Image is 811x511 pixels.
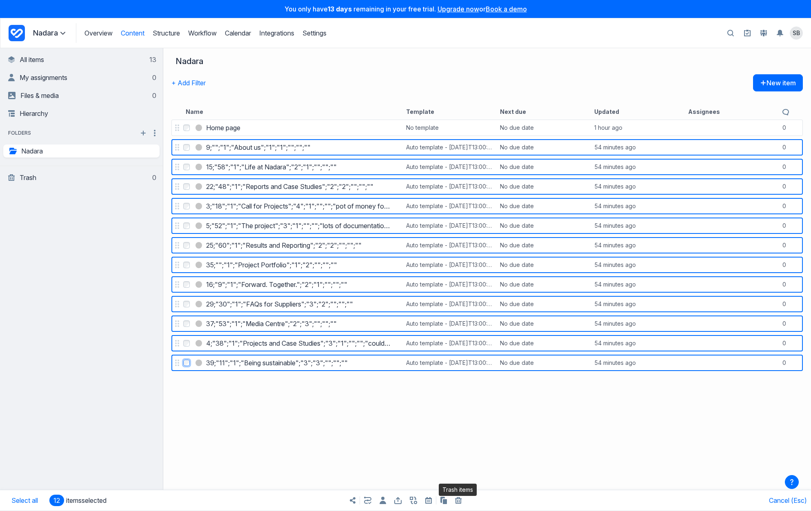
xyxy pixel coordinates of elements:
[206,162,337,172] a: 15;"58";"1";"Life at Nadara";"2";"1";"";"";""
[406,108,434,116] button: Template
[8,69,156,86] a: My assignments0
[594,241,636,249] span: 54 minutes ago
[328,5,352,13] strong: 13 days
[33,28,68,38] summary: Nadara
[757,27,770,40] a: People and Groups
[8,146,156,156] a: Nadara
[594,202,636,210] span: 54 minutes ago
[594,163,636,171] span: 54 minutes ago
[206,358,348,368] a: 39;"11";"1";"Being sustainable";"3";"3";"";"";""
[206,240,362,250] a: 25;"60";"1";"Results and Reporting";"2";"2";"";"";""
[206,338,391,348] a: 4;"38";"1";"Projects and Case Studies";"3";"1";"";"";"could grow to 7 - 10 case studies"
[723,26,738,41] button: Open search
[171,74,206,91] button: + Add Filter
[206,201,391,211] h3: 3;"18";"1";"Call for Projects";"4";"1";"";"";"pot of money for this - submissions requested."
[188,29,217,37] a: Workflow
[500,261,534,269] div: No due date
[8,51,156,68] a: All items13
[594,300,636,308] span: 54 minutes ago
[500,182,534,191] div: No due date
[500,241,534,249] div: No due date
[500,143,534,151] div: No due date
[153,29,180,37] a: Structure
[8,105,156,122] a: Hierarchy
[688,108,720,116] button: Assignees
[206,319,337,329] a: 37;"53";"1";"Media Centre";"2";"3";"";"";""
[594,320,636,328] span: 54 minutes ago
[486,5,527,13] a: Book a demo
[151,91,156,100] div: 0
[176,56,203,66] div: Nadara
[206,221,391,231] a: 5;"52";"1";"The project";"3";"1";"";"";"lots of documentation associated with this. 100 pdf files...
[594,222,636,230] span: 54 minutes ago
[225,29,251,37] a: Calendar
[594,261,636,269] span: 54 minutes ago
[5,5,806,13] p: You only have remaining in your free trial. or
[500,300,534,308] div: No due date
[500,222,534,230] div: No due date
[438,5,479,13] a: Upgrade now
[66,496,107,504] span: items selected
[84,29,113,37] a: Overview
[206,260,337,270] a: 35;"";"1";"Project Portfolio";"1";"2";"";"";""
[8,169,156,186] a: Trash0
[500,359,534,367] div: No due date
[121,29,144,37] a: Content
[594,143,636,151] span: 54 minutes ago
[20,91,59,100] span: Files & media
[206,123,240,133] a: Home page
[206,142,311,152] a: 9;"";"1";"About us";"1";"1";"";"";""
[769,496,807,504] button: Cancel (Esc)
[594,124,622,132] span: 1 hour ago
[793,29,800,37] span: SB
[500,108,526,116] button: Next due
[206,182,373,191] a: 22;"48";"1";"Reports and Case Studies";"2";"2";"";"";""
[20,173,36,182] span: Trash
[594,108,619,116] button: Updated
[150,128,160,138] button: More folder actions
[206,280,347,289] a: 16;"9";"1";"Forward. Together.";"2";"1";"";"";""
[4,492,45,509] button: Select all
[20,73,67,82] span: My assignments
[594,339,636,347] span: 54 minutes ago
[500,339,534,347] div: No due date
[500,163,534,171] div: No due date
[8,87,156,104] a: Files & media0
[500,320,534,328] div: No due date
[206,299,353,309] a: 29;"30";"1";"FAQs for Suppliers";"3";"2";"";"";""
[9,23,25,43] a: Project Dashboard
[186,108,203,116] button: Name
